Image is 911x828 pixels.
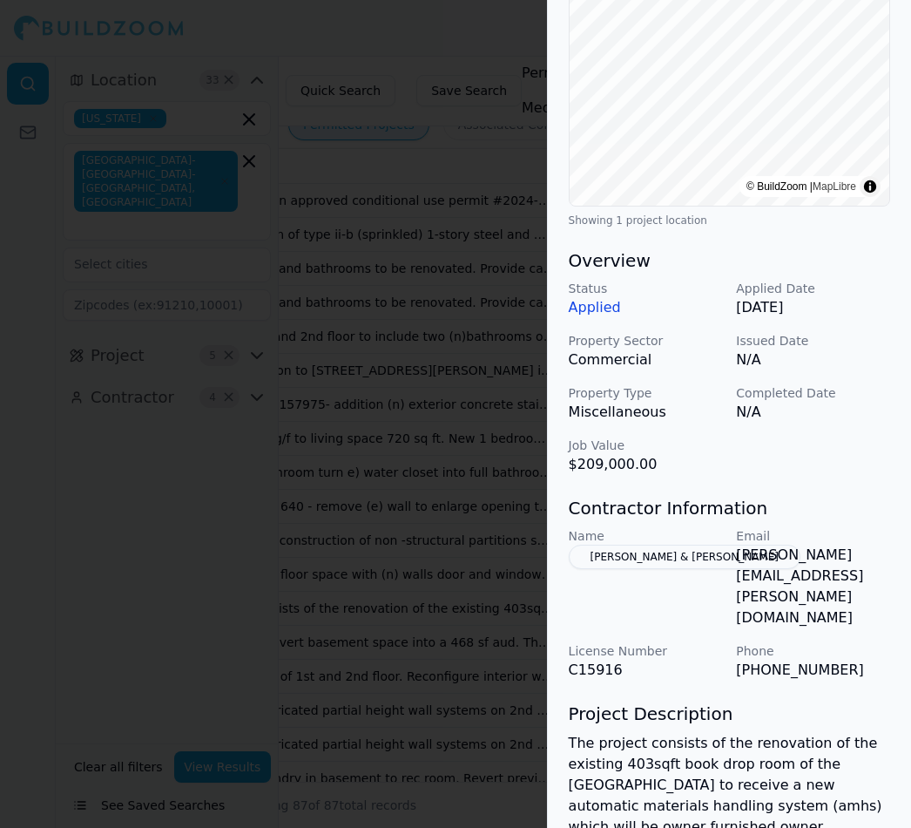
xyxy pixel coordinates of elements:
[569,350,723,370] p: Commercial
[736,350,890,370] p: N/A
[746,178,856,195] div: © BuildZoom |
[569,454,723,475] p: $209,000.00
[736,332,890,350] p: Issued Date
[569,280,723,297] p: Status
[569,545,800,569] button: [PERSON_NAME] & [PERSON_NAME]
[736,297,890,318] p: [DATE]
[569,402,723,423] p: Miscellaneous
[569,660,723,681] p: C15916
[736,642,890,660] p: Phone
[736,384,890,402] p: Completed Date
[569,214,890,227] div: Showing 1 project location
[569,496,890,520] h3: Contractor Information
[569,297,723,318] p: Applied
[569,642,723,660] p: License Number
[569,248,890,273] h3: Overview
[736,660,890,681] p: [PHONE_NUMBER]
[813,180,856,193] a: MapLibre
[569,384,723,402] p: Property Type
[736,527,890,545] p: Email
[569,437,723,454] p: Job Value
[736,402,890,423] p: N/A
[736,280,890,297] p: Applied Date
[736,545,890,628] p: [PERSON_NAME][EMAIL_ADDRESS][PERSON_NAME][DOMAIN_NAME]
[569,332,723,350] p: Property Sector
[860,176,881,197] summary: Toggle attribution
[569,527,723,545] p: Name
[569,702,890,726] h3: Project Description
